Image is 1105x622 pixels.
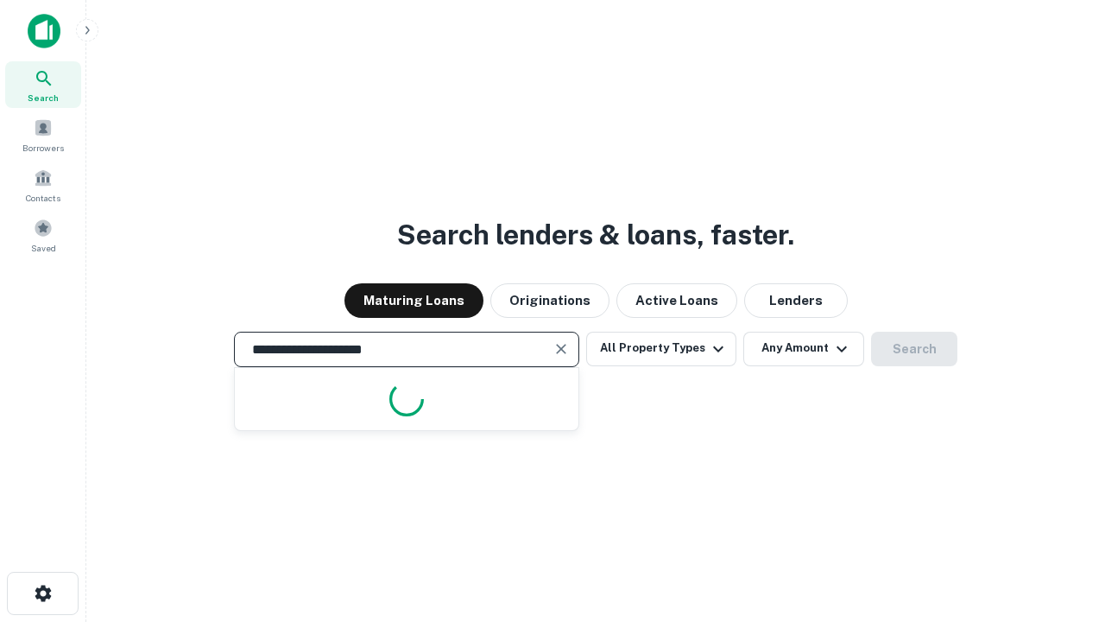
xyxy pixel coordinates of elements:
[31,241,56,255] span: Saved
[5,162,81,208] a: Contacts
[744,283,848,318] button: Lenders
[397,214,794,256] h3: Search lenders & loans, faster.
[549,337,573,361] button: Clear
[586,332,736,366] button: All Property Types
[26,191,60,205] span: Contacts
[5,212,81,258] a: Saved
[28,91,59,105] span: Search
[490,283,609,318] button: Originations
[28,14,60,48] img: capitalize-icon.png
[22,141,64,155] span: Borrowers
[1019,484,1105,567] iframe: Chat Widget
[344,283,483,318] button: Maturing Loans
[5,111,81,158] a: Borrowers
[5,61,81,108] a: Search
[743,332,864,366] button: Any Amount
[616,283,737,318] button: Active Loans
